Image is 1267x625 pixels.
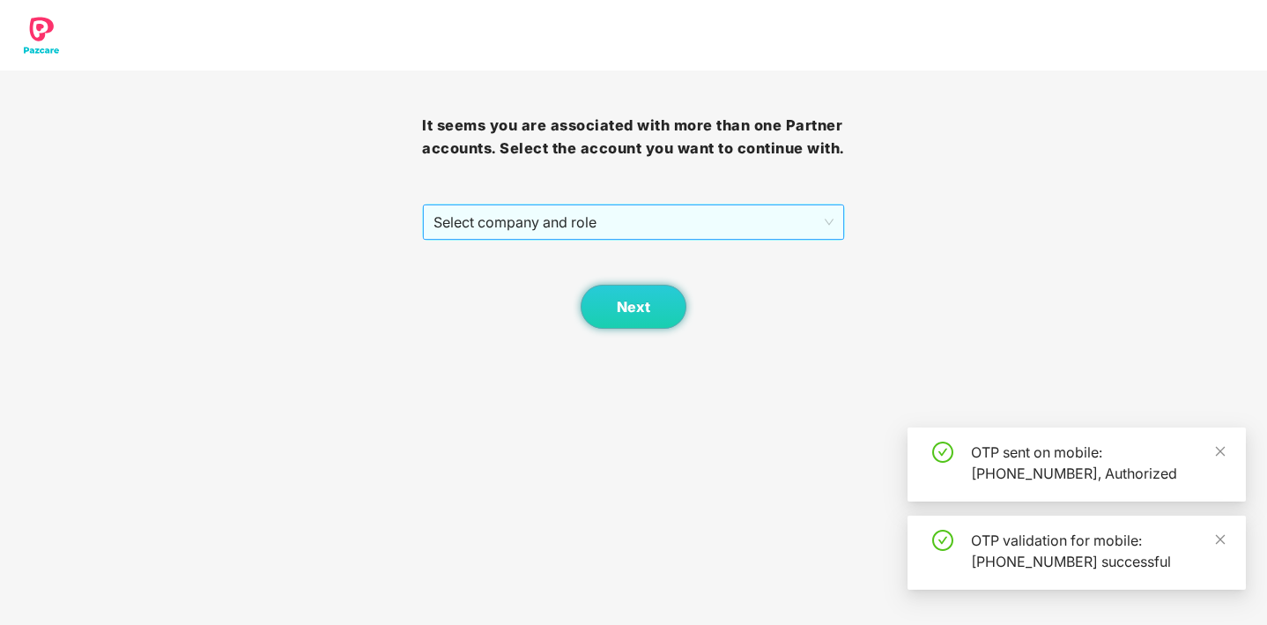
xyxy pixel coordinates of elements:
[971,530,1225,572] div: OTP validation for mobile: [PHONE_NUMBER] successful
[422,115,844,160] h3: It seems you are associated with more than one Partner accounts. Select the account you want to c...
[932,442,953,463] span: check-circle
[1214,445,1226,458] span: close
[971,442,1225,484] div: OTP sent on mobile: [PHONE_NUMBER], Authorized
[433,205,833,239] span: Select company and role
[932,530,953,551] span: check-circle
[581,285,686,329] button: Next
[1214,533,1226,546] span: close
[617,299,650,316] span: Next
